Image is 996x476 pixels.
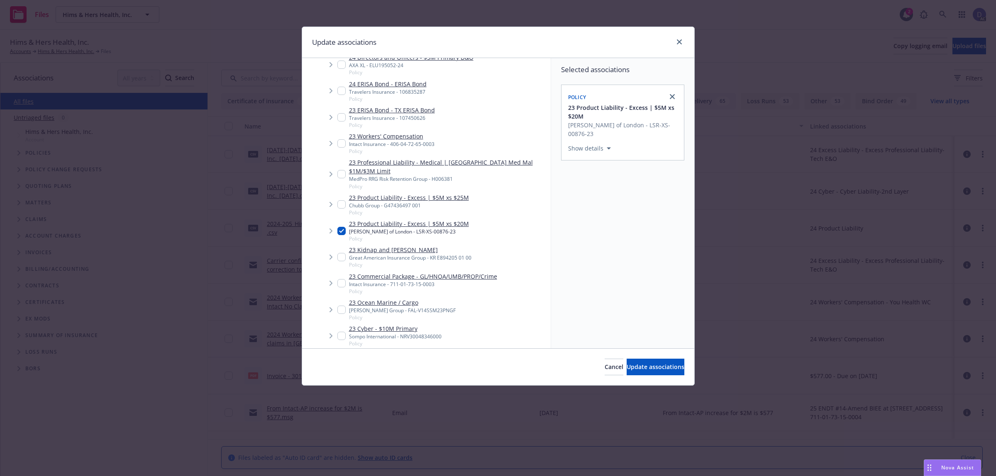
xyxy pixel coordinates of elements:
div: Sompo International - NRV30048346000 [349,333,442,340]
a: close [667,92,677,102]
div: Intact Insurance - 711-01-73-15-0003 [349,281,497,288]
span: Policy [349,314,456,321]
div: Travelers Insurance - 107450626 [349,114,435,121]
a: 23 Product Liability - Excess | $5M xs $20M [349,219,469,228]
button: Nova Assist [924,459,981,476]
span: Selected associations [561,65,684,75]
a: 23 ERISA Bond - TX ERISA Bond [349,106,435,114]
a: 24 ERISA Bond - ERISA Bond [349,80,427,88]
a: 23 Professional Liability - Medical | [GEOGRAPHIC_DATA] Med Mal $1M/$3M Limit [349,158,547,175]
button: Update associations [627,359,684,375]
button: 23 Product Liability - Excess | $5M xs $20M [568,103,679,121]
div: MedPro RRG Risk Retention Group - H006381 [349,175,547,182]
button: Show details [565,143,614,153]
span: Policy [349,95,427,102]
a: 23 Kidnap and [PERSON_NAME] [349,245,471,254]
a: close [674,37,684,47]
div: [PERSON_NAME] of London - LSR-XS-00876-23 [349,228,469,235]
div: [PERSON_NAME] Group - FAL-V14SSM23PNGF [349,307,456,314]
a: 23 Commercial Package - GL/HNOA/UMB/PROP/Crime [349,272,497,281]
span: Policy [349,69,474,76]
span: Policy [349,209,469,216]
div: AXA XL - ELU195052-24 [349,62,474,69]
a: 23 Workers' Compensation [349,132,435,141]
span: Policy [349,235,469,242]
h1: Update associations [312,37,376,48]
span: Policy [349,288,497,295]
div: Chubb Group - G47436497 001 [349,202,469,209]
div: Great American Insurance Group - KR E894205 01 00 [349,254,471,261]
span: Policy [349,121,435,129]
span: Update associations [627,363,684,371]
span: Policy [568,94,586,101]
div: Travelers Insurance - 106835287 [349,88,427,95]
div: Intact Insurance - 406-04-72-65-0003 [349,141,435,148]
span: Cancel [605,363,623,371]
span: [PERSON_NAME] of London - LSR-XS-00876-23 [568,121,679,138]
a: 23 Product Liability - Excess | $5M xs $25M [349,193,469,202]
a: 23 Cyber - $10M Primary [349,324,442,333]
span: Policy [349,261,471,268]
button: Cancel [605,359,623,375]
div: Drag to move [924,460,935,476]
span: Policy [349,183,547,190]
span: Nova Assist [941,464,974,471]
a: 23 Ocean Marine / Cargo [349,298,456,307]
span: Policy [349,148,435,155]
span: Policy [349,340,442,347]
